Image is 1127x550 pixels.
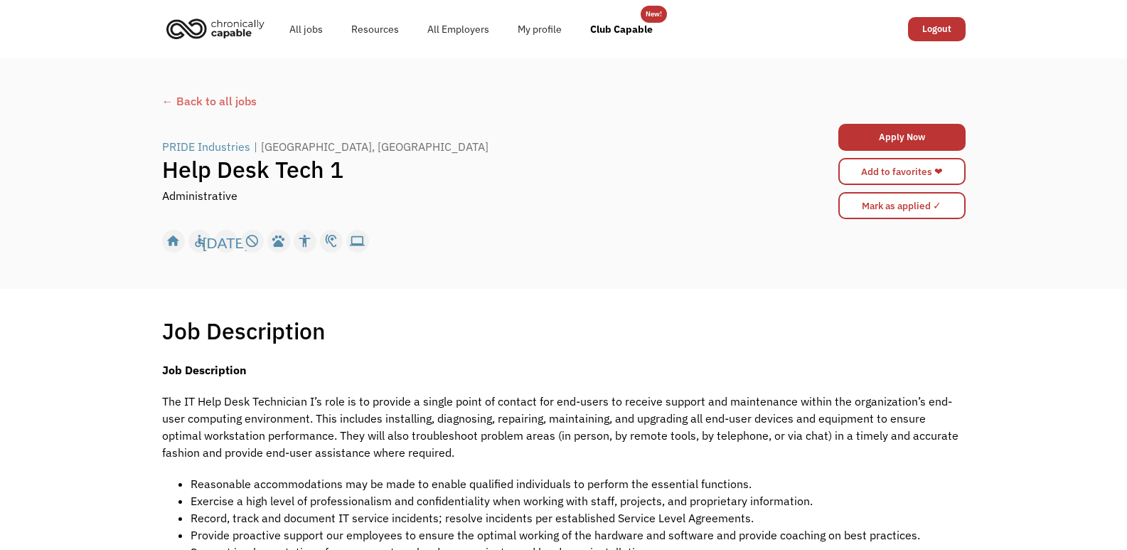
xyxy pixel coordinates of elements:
[297,231,312,252] div: accessibility
[838,124,966,151] a: Apply Now
[162,187,237,204] div: Administrative
[191,475,966,492] li: Reasonable accommodations may be made to enable qualified individuals to perform the essential fu...
[162,393,966,461] p: The IT Help Desk Technician I’s role is to provide a single point of contact for end-users to rec...
[162,138,250,155] div: PRIDE Industries
[203,231,249,252] div: [DATE]
[576,6,667,52] a: Club Capable
[166,231,181,252] div: home
[191,509,966,527] li: Record, track and document IT service incidents; resolve incidents per established Service Level ...
[191,492,966,509] li: Exercise a high level of professionalism and confidentiality when working with staff, projects, a...
[324,231,338,252] div: hearing
[254,138,257,155] div: |
[191,527,966,544] li: Provide proactive support our employees to ensure the optimal working of the hardware and softwar...
[162,317,326,345] h1: Job Description
[350,231,365,252] div: computer
[646,6,662,23] div: New!
[261,138,488,155] div: [GEOGRAPHIC_DATA], [GEOGRAPHIC_DATA]
[838,192,966,219] input: Mark as applied ✓
[162,363,247,377] strong: Job Description
[162,13,275,44] a: home
[908,17,966,41] a: Logout
[838,158,966,185] a: Add to favorites ❤
[337,6,413,52] a: Resources
[838,189,966,223] form: Mark as applied form
[162,155,765,184] h1: Help Desk Tech 1
[413,6,503,52] a: All Employers
[271,231,286,252] div: pets
[162,138,492,155] a: PRIDE Industries|[GEOGRAPHIC_DATA], [GEOGRAPHIC_DATA]
[162,13,269,44] img: Chronically Capable logo
[503,6,576,52] a: My profile
[275,6,337,52] a: All jobs
[192,231,207,252] div: accessible
[245,231,260,252] div: not_interested
[162,92,966,110] a: ← Back to all jobs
